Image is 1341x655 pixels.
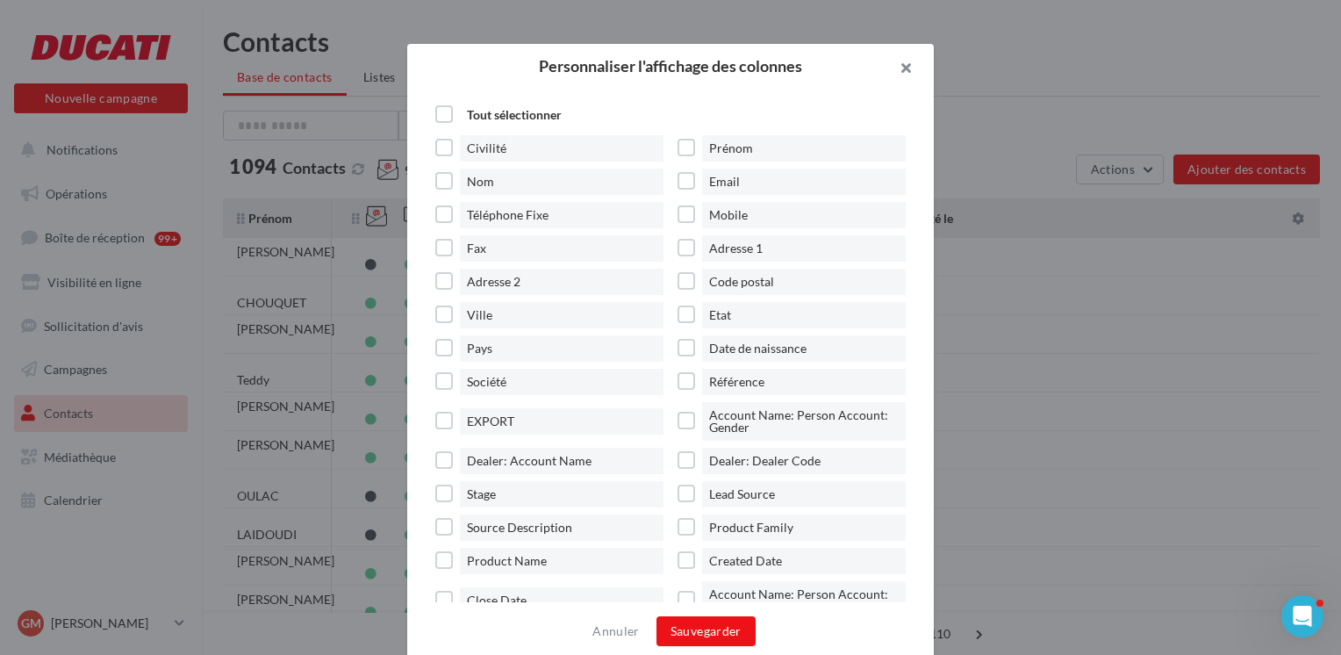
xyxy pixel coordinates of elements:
[460,169,663,195] span: Nom
[460,587,663,614] span: Close Date
[1281,595,1323,637] iframe: Intercom live chat
[460,448,663,474] span: Dealer: Account Name
[702,135,906,162] span: Prénom
[460,269,663,295] span: Adresse 2
[460,235,663,262] span: Fax
[460,408,663,435] span: EXPORT
[702,369,906,395] span: Référence
[702,515,906,541] span: Product Family
[435,58,906,74] h2: Personnaliser l'affichage des colonnes
[460,102,569,128] span: Tout sélectionner
[702,548,906,574] span: Created Date
[460,481,663,507] span: Stage
[702,202,906,228] span: Mobile
[702,269,906,295] span: Code postal
[585,621,646,642] button: Annuler
[460,135,663,162] span: Civilité
[702,302,906,328] span: Etat
[460,369,663,395] span: Société
[702,235,906,262] span: Adresse 1
[702,169,906,195] span: Email
[702,481,906,507] span: Lead Source
[460,202,663,228] span: Téléphone Fixe
[460,335,663,362] span: Pays
[702,448,906,474] span: Dealer: Dealer Code
[702,335,906,362] span: Date de naissance
[702,581,906,620] span: Account Name: Person Account: Profiling
[460,548,663,574] span: Product Name
[460,302,663,328] span: Ville
[460,515,663,541] span: Source Description
[702,402,906,441] span: Account Name: Person Account: Gender
[656,616,756,646] button: Sauvegarder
